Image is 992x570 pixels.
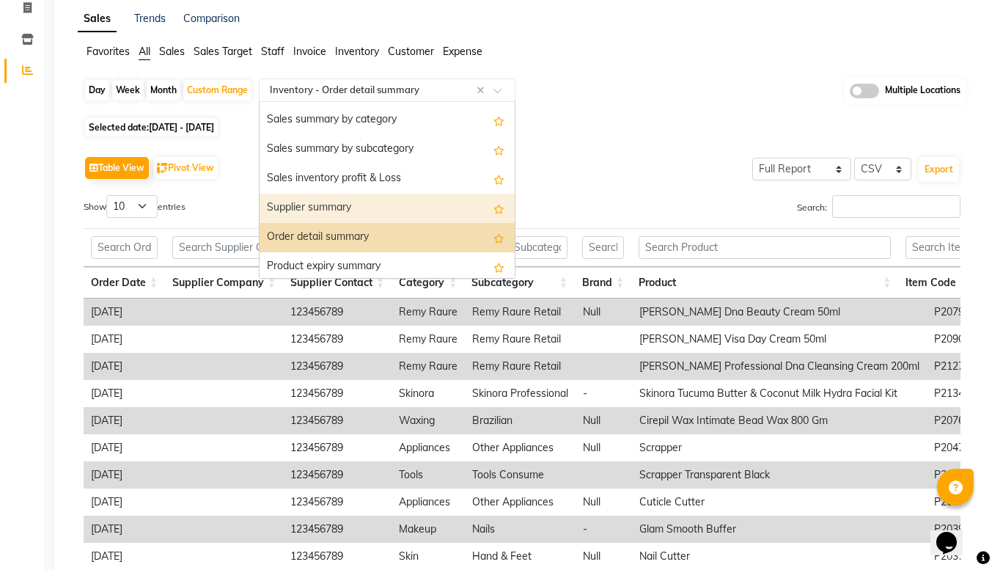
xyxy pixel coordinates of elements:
td: [DATE] [84,353,165,380]
iframe: chat widget [930,511,977,555]
td: - [576,516,632,543]
td: Skinora Professional [465,380,576,407]
td: Makeup [392,516,465,543]
td: Remy Raure Retail [465,353,576,380]
td: Scrapper Transparent Black [632,461,927,489]
span: Inventory [335,45,379,58]
img: pivot.png [157,163,168,174]
td: [DATE] [84,326,165,353]
span: Add this report to Favorites List [493,258,504,276]
div: Sales inventory profit & Loss [260,164,515,194]
ng-dropdown-panel: Options list [259,101,515,279]
td: [DATE] [84,299,165,326]
td: Remy Raure [392,326,465,353]
div: Week [112,80,144,101]
td: 123456789 [283,299,392,326]
div: Product expiry summary [260,252,515,282]
td: [PERSON_NAME] Dna Beauty Cream 50ml [632,299,927,326]
td: Waxing [392,407,465,434]
div: Order detail summary [260,223,515,252]
span: Add this report to Favorites List [493,229,504,246]
td: Glam Smooth Buffer [632,516,927,543]
input: Search Order Date [91,236,158,259]
td: Other Appliances [465,489,576,516]
a: Trends [134,12,166,25]
td: [DATE] [84,407,165,434]
th: Product: activate to sort column ascending [631,267,898,299]
td: Null [576,299,632,326]
td: Nails [465,516,576,543]
label: Search: [797,195,960,218]
span: All [139,45,150,58]
td: 123456789 [283,380,392,407]
div: Sales summary by category [260,106,515,135]
td: - [576,380,632,407]
td: 123456789 [283,326,392,353]
span: Invoice [293,45,326,58]
td: Cuticle Cutter [632,489,927,516]
span: [DATE] - [DATE] [149,122,214,133]
td: Remy Raure [392,353,465,380]
th: Brand: activate to sort column ascending [575,267,631,299]
td: Cirepil Wax Intimate Bead Wax 800 Gm [632,407,927,434]
div: Custom Range [183,80,251,101]
label: Show entries [84,195,185,218]
td: Hand & Feet [465,543,576,570]
input: Search Item Code [905,236,968,259]
td: Appliances [392,434,465,461]
td: [DATE] [84,434,165,461]
span: Staff [261,45,284,58]
span: Add this report to Favorites List [493,200,504,217]
span: Add this report to Favorites List [493,141,504,158]
td: [DATE] [84,461,165,489]
span: Multiple Locations [885,84,960,98]
input: Search Product [639,236,891,259]
td: 123456789 [283,461,392,489]
select: Showentries [106,195,158,218]
td: Nail Cutter [632,543,927,570]
td: 123456789 [283,516,392,543]
td: Scrapper [632,434,927,461]
td: Null [576,434,632,461]
td: Other Appliances [465,434,576,461]
th: Supplier Contact: activate to sort column ascending [283,267,392,299]
div: Sales summary by subcategory [260,135,515,164]
span: Sales Target [194,45,252,58]
input: Search Brand [582,236,624,259]
span: Clear all [477,83,489,98]
td: [PERSON_NAME] Professional Dna Cleansing Cream 200ml [632,353,927,380]
div: Day [85,80,109,101]
td: Brazilian [465,407,576,434]
td: Skinora Tucuma Butter & Coconut Milk Hydra Facial Kit [632,380,927,407]
td: [DATE] [84,516,165,543]
td: Skinora [392,380,465,407]
td: Null [576,543,632,570]
input: Search Supplier Company [172,236,276,259]
input: Search: [832,195,960,218]
div: Month [147,80,180,101]
span: Customer [388,45,434,58]
span: Add this report to Favorites List [493,112,504,129]
td: Null [576,489,632,516]
td: [DATE] [84,380,165,407]
input: Search Subcategory [471,236,567,259]
td: Remy Raure Retail [465,326,576,353]
td: [PERSON_NAME] Visa Day Cream 50ml [632,326,927,353]
td: 123456789 [283,353,392,380]
span: Selected date: [85,118,218,136]
td: Remy Raure Retail [465,299,576,326]
td: Appliances [392,489,465,516]
td: 123456789 [283,543,392,570]
span: Add this report to Favorites List [493,170,504,188]
td: Null [576,407,632,434]
td: Skin [392,543,465,570]
td: [DATE] [84,489,165,516]
a: Sales [78,6,117,32]
td: Remy Raure [392,299,465,326]
button: Table View [85,157,149,179]
button: Pivot View [153,157,218,179]
th: Supplier Company: activate to sort column ascending [165,267,283,299]
a: Comparison [183,12,240,25]
td: 123456789 [283,489,392,516]
td: Tools [392,461,465,489]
